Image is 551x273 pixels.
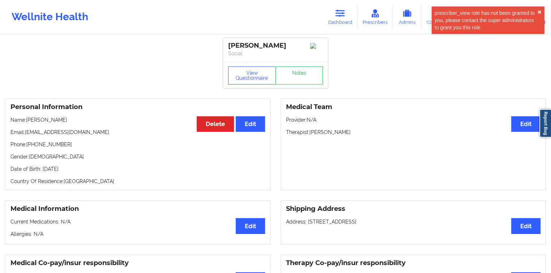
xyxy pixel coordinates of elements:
[537,9,542,15] button: close
[286,205,541,213] h3: Shipping Address
[511,116,541,132] button: Edit
[286,129,541,136] p: Therapist: [PERSON_NAME]
[286,116,541,123] p: Provider: N/A
[286,218,541,225] p: Address: [STREET_ADDRESS]
[228,42,323,50] div: [PERSON_NAME]
[10,141,265,148] p: Phone: [PHONE_NUMBER]
[10,103,265,111] h3: Personal Information
[10,165,265,173] p: Date of Birth: [DATE]
[236,116,265,132] button: Edit
[10,205,265,213] h3: Medical Information
[10,178,265,185] p: Country Of Residence: [GEOGRAPHIC_DATA]
[511,218,541,234] button: Edit
[10,116,265,123] p: Name: [PERSON_NAME]
[358,5,393,29] a: Prescribers
[10,259,265,267] h3: Medical Co-pay/insur responsibility
[10,230,265,238] p: Allergies: N/A
[323,5,358,29] a: Dashboard
[197,116,234,132] button: Delete
[275,66,323,84] a: Notes
[539,109,551,138] a: Report Bug
[10,129,265,136] p: Email: [EMAIL_ADDRESS][DOMAIN_NAME]
[10,218,265,225] p: Current Medications: N/A
[286,103,541,111] h3: Medical Team
[228,66,276,84] button: View Questionnaire
[310,43,323,49] img: Image%2Fplaceholer-image.png
[393,5,421,29] a: Admins
[286,259,541,267] h3: Therapy Co-pay/insur responsibility
[228,50,323,57] p: Social
[435,9,537,31] div: prescriber_view role has not been granted to you, please contact the super administrators to gran...
[236,218,265,234] button: Edit
[421,5,451,29] a: Coaches
[10,153,265,160] p: Gender: [DEMOGRAPHIC_DATA]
